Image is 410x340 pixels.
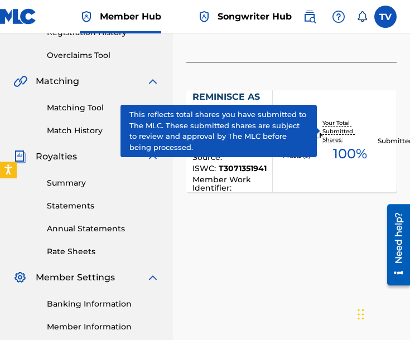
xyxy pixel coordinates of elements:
[146,75,160,88] img: expand
[358,298,364,331] div: Drag
[218,10,292,23] span: Songwriter Hub
[354,286,410,340] iframe: Chat Widget
[47,246,160,258] a: Rate Sheets
[219,163,267,173] span: T3071351941
[192,174,251,193] span: Member Work Identifier :
[283,143,323,160] div: Recording Artists ( 0 )
[47,200,160,212] a: Statements
[47,125,160,137] a: Match History
[333,144,367,164] span: 100 %
[192,133,221,143] span: [DATE]
[146,271,160,284] img: expand
[379,200,410,290] iframe: Resource Center
[283,122,323,130] div: Writers ( 1 )
[47,50,160,61] a: Overclaims Tool
[36,150,77,163] span: Royalties
[192,124,266,134] span: Submission Date :
[197,10,211,23] img: Top Rightsholder
[47,223,160,235] a: Annual Statements
[47,102,160,114] a: Matching Tool
[13,271,27,284] img: Member Settings
[13,75,27,88] img: Matching
[47,177,160,189] a: Summary
[47,321,160,333] a: Member Information
[192,90,267,117] div: REMINISCE AS A KID
[332,10,345,23] img: help
[47,298,160,310] a: Banking Information
[322,119,378,144] p: Your Total Submitted Shares:
[303,10,316,23] img: search
[36,75,79,88] span: Matching
[374,6,397,28] div: User Menu
[80,10,93,23] img: Top Rightsholder
[146,150,160,163] img: expand
[327,6,350,28] div: Help
[36,271,115,284] span: Member Settings
[192,163,219,173] span: ISWC :
[100,10,161,23] span: Member Hub
[192,144,239,162] span: Submission Source :
[283,130,323,140] div: [PERSON_NAME]
[13,150,27,163] img: Royalties
[186,90,397,192] a: REMINISCE AS A KIDSubmission Date:[DATE]Submission Source:ISWC:T3071351941Member Work Identifier:...
[298,6,321,28] a: Public Search
[356,11,368,22] div: Notifications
